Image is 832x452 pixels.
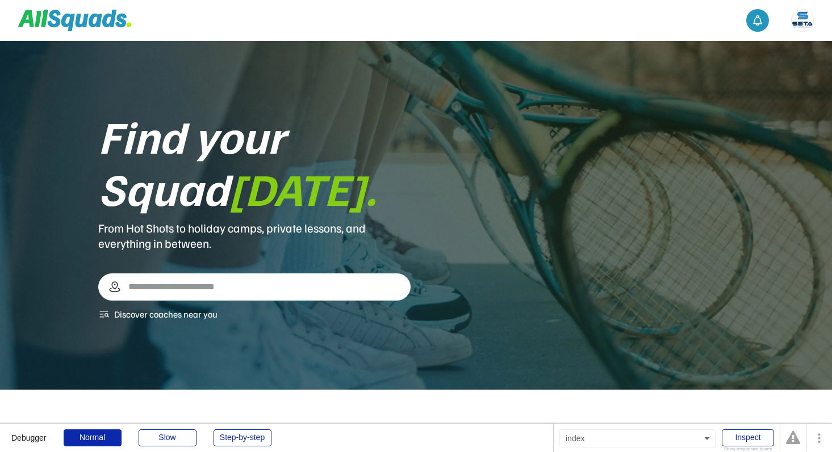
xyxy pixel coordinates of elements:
font: [DATE]. [229,159,377,216]
div: Discover coaches near you [114,307,218,321]
div: From Hot Shots to holiday camps, private lessons, and everything in between. [98,221,411,251]
div: Show responsive boxes [722,447,774,451]
div: Normal [64,429,122,446]
div: Debugger [11,424,47,442]
div: Slow [139,429,196,446]
img: bell-03%20%281%29.svg [752,15,763,26]
div: index [559,429,716,447]
div: Step-by-step [214,429,271,446]
div: Inspect [722,429,774,446]
div: Find your Squad [98,109,411,214]
img: https%3A%2F%2F94044dc9e5d3b3599ffa5e2d56a015ce.cdn.bubble.io%2Ff1754286075797x114515133516727150%... [792,10,813,31]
